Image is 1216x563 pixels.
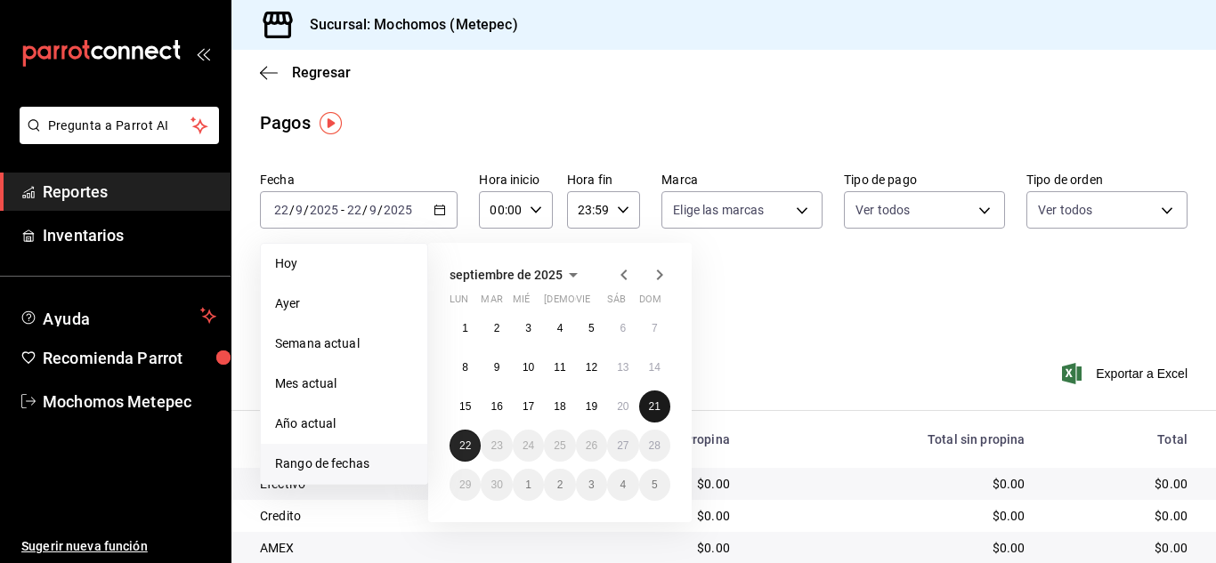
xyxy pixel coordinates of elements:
[639,430,670,462] button: 28 de septiembre de 2025
[43,346,216,370] span: Recomienda Parrot
[652,479,658,491] abbr: 5 de octubre de 2025
[617,361,628,374] abbr: 13 de septiembre de 2025
[450,294,468,312] abbr: lunes
[479,173,552,186] label: Hora inicio
[450,390,481,422] button: 15 de septiembre de 2025
[576,430,607,462] button: 26 de septiembre de 2025
[260,173,458,186] label: Fecha
[576,312,607,344] button: 5 de septiembre de 2025
[481,390,512,422] button: 16 de septiembre de 2025
[481,469,512,501] button: 30 de septiembre de 2025
[450,430,481,462] button: 22 de septiembre de 2025
[557,479,563,491] abbr: 2 de octubre de 2025
[620,322,626,334] abbr: 6 de septiembre de 2025
[1053,539,1188,557] div: $0.00
[567,173,640,186] label: Hora fin
[48,117,191,135] span: Pregunta a Parrot AI
[513,390,544,422] button: 17 de septiembre de 2025
[576,390,607,422] button: 19 de septiembre de 2025
[275,254,413,273] span: Hoy
[320,112,342,134] img: Tooltip marker
[462,361,468,374] abbr: 8 de septiembre de 2025
[450,312,481,344] button: 1 de septiembre de 2025
[523,361,534,374] abbr: 10 de septiembre de 2025
[341,203,345,217] span: -
[652,322,658,334] abbr: 7 de septiembre de 2025
[43,305,193,326] span: Ayuda
[607,390,638,422] button: 20 de septiembre de 2025
[377,203,383,217] span: /
[346,203,362,217] input: --
[607,430,638,462] button: 27 de septiembre de 2025
[523,400,534,413] abbr: 17 de septiembre de 2025
[639,294,661,312] abbr: domingo
[490,479,502,491] abbr: 30 de septiembre de 2025
[459,479,471,491] abbr: 29 de septiembre de 2025
[758,475,1025,493] div: $0.00
[544,469,575,501] button: 2 de octubre de 2025
[260,109,311,136] div: Pagos
[586,361,597,374] abbr: 12 de septiembre de 2025
[1038,201,1092,219] span: Ver todos
[20,107,219,144] button: Pregunta a Parrot AI
[1053,432,1188,446] div: Total
[275,294,413,313] span: Ayer
[289,203,295,217] span: /
[450,264,584,286] button: septiembre de 2025
[554,400,565,413] abbr: 18 de septiembre de 2025
[43,180,216,204] span: Reportes
[494,322,500,334] abbr: 2 de septiembre de 2025
[523,439,534,452] abbr: 24 de septiembre de 2025
[275,414,413,433] span: Año actual
[585,539,730,557] div: $0.00
[554,439,565,452] abbr: 25 de septiembre de 2025
[513,430,544,462] button: 24 de septiembre de 2025
[369,203,377,217] input: --
[588,322,595,334] abbr: 5 de septiembre de 2025
[639,351,670,383] button: 14 de septiembre de 2025
[1026,173,1188,186] label: Tipo de orden
[1053,475,1188,493] div: $0.00
[275,334,413,353] span: Semana actual
[525,322,531,334] abbr: 3 de septiembre de 2025
[304,203,309,217] span: /
[275,374,413,393] span: Mes actual
[639,312,670,344] button: 7 de septiembre de 2025
[481,294,502,312] abbr: martes
[43,223,216,247] span: Inventarios
[620,479,626,491] abbr: 4 de octubre de 2025
[758,507,1025,525] div: $0.00
[576,294,590,312] abbr: viernes
[607,469,638,501] button: 4 de octubre de 2025
[607,312,638,344] button: 6 de septiembre de 2025
[588,479,595,491] abbr: 3 de octubre de 2025
[260,507,556,525] div: Credito
[544,312,575,344] button: 4 de septiembre de 2025
[661,173,823,186] label: Marca
[557,322,563,334] abbr: 4 de septiembre de 2025
[481,312,512,344] button: 2 de septiembre de 2025
[607,294,626,312] abbr: sábado
[617,400,628,413] abbr: 20 de septiembre de 2025
[260,64,351,81] button: Regresar
[844,173,1005,186] label: Tipo de pago
[494,361,500,374] abbr: 9 de septiembre de 2025
[362,203,368,217] span: /
[586,439,597,452] abbr: 26 de septiembre de 2025
[607,351,638,383] button: 13 de septiembre de 2025
[273,203,289,217] input: --
[292,64,351,81] span: Regresar
[462,322,468,334] abbr: 1 de septiembre de 2025
[450,268,563,282] span: septiembre de 2025
[617,439,628,452] abbr: 27 de septiembre de 2025
[459,439,471,452] abbr: 22 de septiembre de 2025
[544,294,649,312] abbr: jueves
[649,361,661,374] abbr: 14 de septiembre de 2025
[295,203,304,217] input: --
[758,539,1025,557] div: $0.00
[490,439,502,452] abbr: 23 de septiembre de 2025
[1066,363,1188,384] button: Exportar a Excel
[639,390,670,422] button: 21 de septiembre de 2025
[513,312,544,344] button: 3 de septiembre de 2025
